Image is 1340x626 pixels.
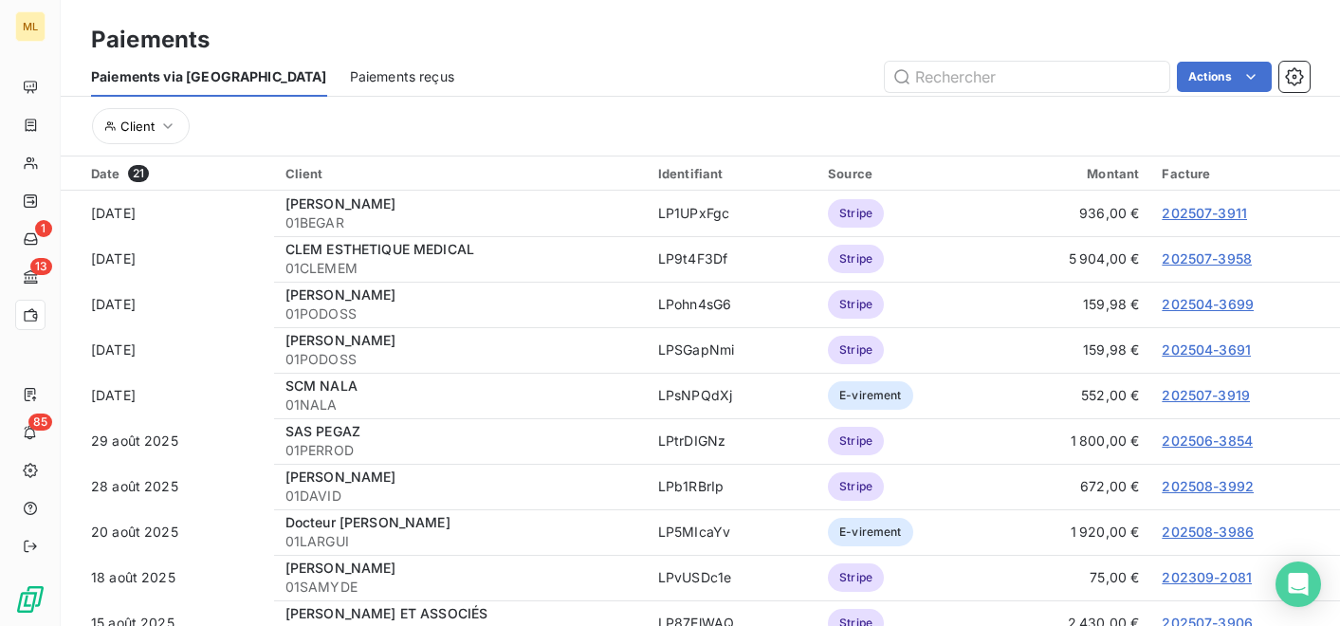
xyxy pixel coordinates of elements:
span: Stripe [828,245,884,273]
span: 01BEGAR [285,213,635,232]
span: [PERSON_NAME] [285,286,396,303]
td: 5 904,00 € [995,236,1151,282]
span: 01PODOSS [285,350,635,369]
div: Facture [1162,166,1329,181]
td: LPb1RBrIp [647,464,817,509]
span: 01DAVID [285,487,635,506]
td: 20 août 2025 [61,509,274,555]
span: Stripe [828,290,884,319]
td: 159,98 € [995,282,1151,327]
span: [PERSON_NAME] [285,332,396,348]
span: E-virement [828,381,913,410]
input: Rechercher [885,62,1169,92]
td: [DATE] [61,191,274,236]
span: 1 [35,220,52,237]
td: LPtrDIGNz [647,418,817,464]
td: [DATE] [61,282,274,327]
span: Stripe [828,563,884,592]
div: ML [15,11,46,42]
a: 202504-3699 [1162,296,1254,312]
a: 202504-3691 [1162,341,1251,358]
td: LPsNPQdXj [647,373,817,418]
div: Source [828,166,983,181]
a: 202508-3992 [1162,478,1254,494]
span: [PERSON_NAME] [285,560,396,576]
img: Logo LeanPay [15,584,46,615]
td: 29 août 2025 [61,418,274,464]
td: 75,00 € [995,555,1151,600]
span: [PERSON_NAME] [285,195,396,212]
a: 202309-2081 [1162,569,1252,585]
span: Paiements reçus [350,67,454,86]
span: Stripe [828,472,884,501]
a: 202507-3911 [1162,205,1247,221]
span: [PERSON_NAME] [285,469,396,485]
td: 936,00 € [995,191,1151,236]
td: 1 800,00 € [995,418,1151,464]
span: 85 [28,414,52,431]
div: Montant [1006,166,1140,181]
td: LP1UPxFgc [647,191,817,236]
td: LPvUSDc1e [647,555,817,600]
td: [DATE] [61,373,274,418]
td: 159,98 € [995,327,1151,373]
span: 13 [30,258,52,275]
span: E-virement [828,518,913,546]
div: Open Intercom Messenger [1276,562,1321,607]
span: Client [120,119,155,134]
td: 552,00 € [995,373,1151,418]
td: LPohn4sG6 [647,282,817,327]
span: Docteur [PERSON_NAME] [285,514,450,530]
span: 01PODOSS [285,304,635,323]
td: 18 août 2025 [61,555,274,600]
a: 202507-3919 [1162,387,1250,403]
a: 202507-3958 [1162,250,1252,267]
span: SCM NALA [285,377,358,394]
button: Client [92,108,190,144]
span: Stripe [828,336,884,364]
td: [DATE] [61,327,274,373]
span: Paiements via [GEOGRAPHIC_DATA] [91,67,327,86]
td: LP9t4F3Df [647,236,817,282]
div: Date [91,165,263,182]
a: 202506-3854 [1162,433,1253,449]
td: LP5MIcaYv [647,509,817,555]
div: Identifiant [658,166,805,181]
span: 01NALA [285,396,635,414]
button: Actions [1177,62,1272,92]
span: CLEM ESTHETIQUE MEDICAL [285,241,474,257]
td: 1 920,00 € [995,509,1151,555]
span: SAS PEGAZ [285,423,360,439]
span: 01PERROD [285,441,635,460]
div: Client [285,166,635,181]
a: 202508-3986 [1162,524,1254,540]
span: 21 [128,165,149,182]
td: LPSGapNmi [647,327,817,373]
h3: Paiements [91,23,210,57]
td: 28 août 2025 [61,464,274,509]
td: [DATE] [61,236,274,282]
span: 01SAMYDE [285,578,635,597]
span: Stripe [828,427,884,455]
span: 01LARGUI [285,532,635,551]
span: [PERSON_NAME] ET ASSOCIÉS [285,605,488,621]
span: Stripe [828,199,884,228]
span: 01CLEMEM [285,259,635,278]
td: 672,00 € [995,464,1151,509]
